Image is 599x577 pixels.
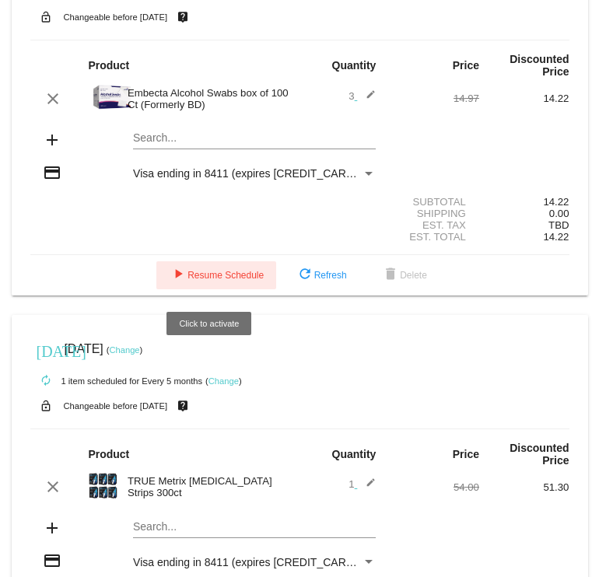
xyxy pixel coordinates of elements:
span: 14.22 [543,231,569,243]
a: Change [109,345,139,355]
div: Subtotal [389,196,479,208]
mat-icon: delete [381,266,400,285]
small: Changeable before [DATE] [64,401,168,411]
small: 1 item scheduled for Every 5 months [30,376,203,386]
span: Visa ending in 8411 (expires [CREDIT_CARD_DATA]) [133,556,394,568]
strong: Price [453,59,479,72]
mat-icon: edit [357,477,376,496]
mat-icon: add [43,519,61,537]
a: Change [208,376,239,386]
div: Embecta Alcohol Swabs box of 100 Ct (Formerly BD) [120,87,299,110]
div: Est. Tax [389,219,479,231]
mat-icon: add [43,131,61,149]
span: Delete [381,270,427,281]
mat-icon: play_arrow [169,266,187,285]
input: Search... [133,521,376,533]
small: ( ) [107,345,143,355]
div: 51.30 [479,481,569,493]
div: 14.22 [479,196,569,208]
div: 14.22 [479,93,569,104]
strong: Product [88,448,129,460]
span: 1 [349,478,376,490]
strong: Quantity [332,448,377,460]
mat-icon: live_help [173,7,192,27]
div: TRUE Metrix [MEDICAL_DATA] Strips 300ct [120,475,299,498]
span: 0.00 [549,208,569,219]
mat-icon: [DATE] [37,341,55,359]
span: Visa ending in 8411 (expires [CREDIT_CARD_DATA]) [133,167,394,180]
strong: Discounted Price [510,53,569,78]
strong: Product [88,59,129,72]
span: Refresh [296,270,347,281]
mat-icon: live_help [173,396,192,416]
mat-icon: clear [44,477,62,496]
span: Resume Schedule [169,270,264,281]
div: 54.00 [389,481,479,493]
span: [DATE] [64,342,103,355]
button: Refresh [283,261,359,289]
mat-icon: edit [357,89,376,108]
mat-select: Payment Method [133,167,376,180]
mat-icon: lock_open [37,7,55,27]
button: Resume Schedule [156,261,276,289]
strong: Price [453,448,479,460]
mat-select: Payment Method [133,556,376,568]
small: ( ) [205,376,242,386]
mat-icon: clear [44,89,62,108]
div: Est. Total [389,231,479,243]
mat-icon: credit_card [43,551,61,570]
div: 14.97 [389,93,479,104]
img: EMB326895.jpg [88,82,135,113]
span: 3 [349,90,376,102]
span: TBD [548,219,569,231]
mat-icon: lock_open [37,396,55,416]
strong: Discounted Price [510,442,569,467]
input: Search... [133,132,376,145]
div: Shipping [389,208,479,219]
mat-icon: refresh [296,266,314,285]
mat-icon: credit_card [43,163,61,182]
mat-icon: autorenew [37,372,55,390]
button: Delete [369,261,440,289]
img: true-metrix-blood-glucose-test-strips-300ct-300x300.png [88,470,119,502]
small: Changeable before [DATE] [64,12,168,22]
strong: Quantity [332,59,377,72]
